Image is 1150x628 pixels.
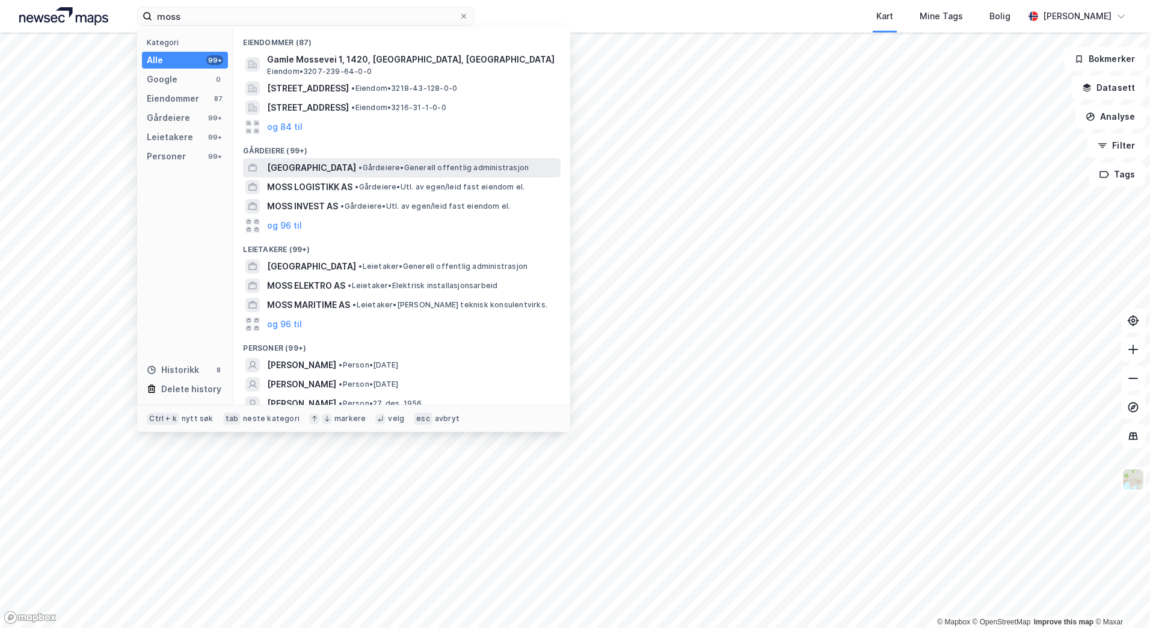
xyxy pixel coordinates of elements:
div: Leietakere [147,130,193,144]
input: Søk på adresse, matrikkel, gårdeiere, leietakere eller personer [152,7,459,25]
span: • [352,300,356,309]
div: Kart [876,9,893,23]
span: [PERSON_NAME] [267,377,336,392]
span: Eiendom • 3218-43-128-0-0 [351,84,457,93]
span: [STREET_ADDRESS] [267,100,349,115]
span: • [339,399,342,408]
span: Eiendom • 3216-31-1-0-0 [351,103,446,112]
div: Eiendommer [147,91,199,106]
span: Person • [DATE] [339,380,398,389]
span: MOSS LOGISTIKK AS [267,180,352,194]
button: Datasett [1072,76,1145,100]
span: • [358,262,362,271]
div: Kontrollprogram for chat [1090,570,1150,628]
button: Analyse [1075,105,1145,129]
div: markere [334,414,366,423]
button: og 96 til [267,317,302,331]
div: 99+ [206,113,223,123]
div: [PERSON_NAME] [1043,9,1112,23]
div: 87 [214,94,223,103]
span: [PERSON_NAME] [267,396,336,411]
span: MOSS MARITIME AS [267,298,350,312]
div: Alle [147,53,163,67]
span: Gårdeiere • Utl. av egen/leid fast eiendom el. [340,202,510,211]
span: Gårdeiere • Utl. av egen/leid fast eiendom el. [355,182,524,192]
div: 0 [214,75,223,84]
span: Person • [DATE] [339,360,398,370]
span: Leietaker • [PERSON_NAME] teknisk konsulentvirks. [352,300,547,310]
div: Eiendommer (87) [233,28,570,50]
div: Kategori [147,38,228,47]
div: neste kategori [243,414,300,423]
span: Leietaker • Elektrisk installasjonsarbeid [348,281,497,291]
span: MOSS INVEST AS [267,199,338,214]
span: [GEOGRAPHIC_DATA] [267,259,356,274]
div: 8 [214,365,223,375]
button: og 96 til [267,218,302,233]
div: avbryt [435,414,460,423]
span: • [351,103,355,112]
div: Delete history [161,382,221,396]
a: Mapbox [937,618,970,626]
div: Gårdeiere [147,111,190,125]
span: Eiendom • 3207-239-64-0-0 [267,67,372,76]
span: Gårdeiere • Generell offentlig administrasjon [358,163,529,173]
span: • [355,182,358,191]
a: Improve this map [1034,618,1093,626]
div: 99+ [206,132,223,142]
div: 99+ [206,55,223,65]
button: Tags [1089,162,1145,186]
div: Gårdeiere (99+) [233,137,570,158]
span: • [348,281,351,290]
span: Person • 27. des. 1956 [339,399,422,408]
span: • [358,163,362,172]
div: Ctrl + k [147,413,179,425]
span: • [340,202,344,211]
div: tab [223,413,241,425]
span: Leietaker • Generell offentlig administrasjon [358,262,527,271]
span: MOSS ELEKTRO AS [267,279,345,293]
button: og 84 til [267,120,303,134]
a: OpenStreetMap [973,618,1031,626]
button: Bokmerker [1064,47,1145,71]
iframe: Chat Widget [1090,570,1150,628]
a: Mapbox homepage [4,611,57,624]
div: Personer (99+) [233,334,570,356]
div: Mine Tags [920,9,963,23]
span: [STREET_ADDRESS] [267,81,349,96]
span: Gamle Mossevei 1, 1420, [GEOGRAPHIC_DATA], [GEOGRAPHIC_DATA] [267,52,556,67]
div: esc [414,413,432,425]
button: Filter [1087,134,1145,158]
span: • [339,380,342,389]
img: Z [1122,468,1145,491]
span: [GEOGRAPHIC_DATA] [267,161,356,175]
div: Google [147,72,177,87]
div: Historikk [147,363,199,377]
div: 99+ [206,152,223,161]
img: logo.a4113a55bc3d86da70a041830d287a7e.svg [19,7,108,25]
div: nytt søk [182,414,214,423]
div: Bolig [989,9,1010,23]
div: Personer [147,149,186,164]
span: • [339,360,342,369]
div: velg [388,414,404,423]
div: Leietakere (99+) [233,235,570,257]
span: [PERSON_NAME] [267,358,336,372]
span: • [351,84,355,93]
